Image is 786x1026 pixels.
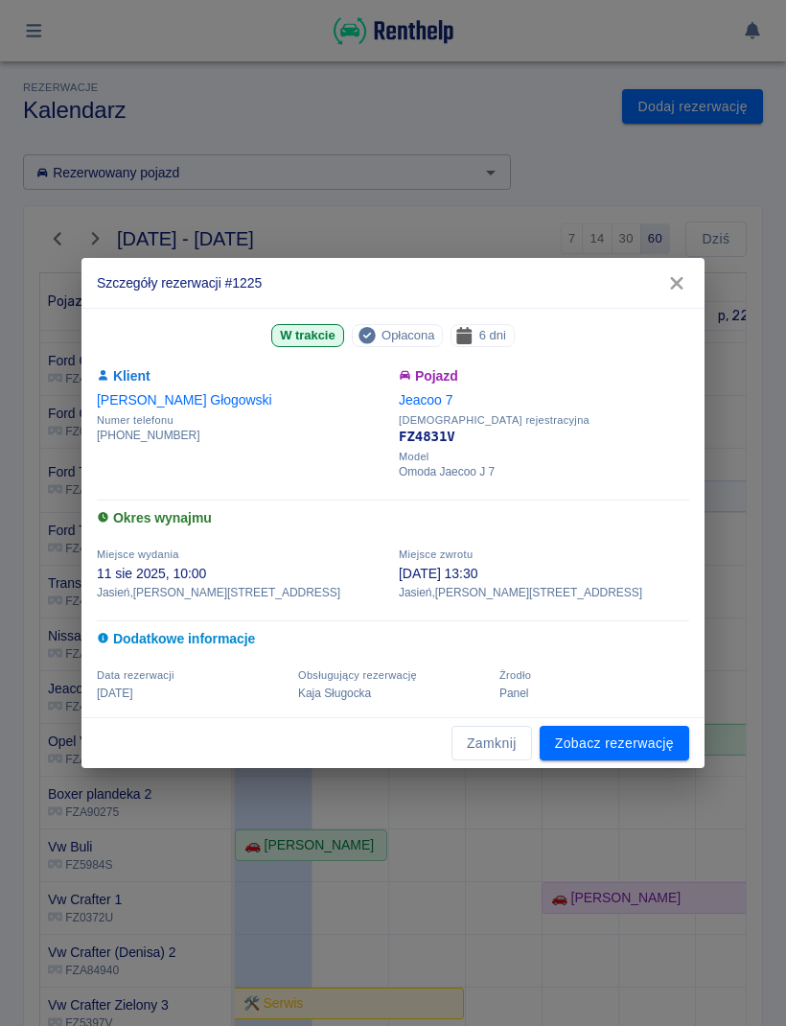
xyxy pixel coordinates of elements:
a: Zobacz rezerwację [540,726,689,761]
p: Kaja Sługocka [298,685,488,702]
h6: Dodatkowe informacje [97,629,689,649]
span: Miejsce zwrotu [399,548,473,560]
span: Model [399,451,689,463]
a: Jeacoo 7 [399,392,452,408]
span: 6 dni [472,325,514,345]
p: [PHONE_NUMBER] [97,427,387,444]
p: FZ4831V [399,427,689,447]
span: Obsługujący rezerwację [298,669,417,681]
span: Numer telefonu [97,414,387,427]
button: Zamknij [451,726,532,761]
p: Panel [499,685,689,702]
a: [PERSON_NAME] Głogowski [97,392,271,408]
p: Jasień , [PERSON_NAME][STREET_ADDRESS] [97,584,387,601]
span: Miejsce wydania [97,548,179,560]
span: Żrodło [499,669,531,681]
span: [DEMOGRAPHIC_DATA] rejestracyjna [399,414,689,427]
p: Omoda Jaecoo J 7 [399,463,689,480]
span: W trakcie [272,325,342,345]
p: Jasień , [PERSON_NAME][STREET_ADDRESS] [399,584,689,601]
p: 11 sie 2025, 10:00 [97,564,387,584]
h6: Pojazd [399,366,689,386]
span: Data rezerwacji [97,669,174,681]
h2: Szczegóły rezerwacji #1225 [81,258,705,308]
h6: Klient [97,366,387,386]
h6: Okres wynajmu [97,508,689,528]
span: Opłacona [374,325,442,345]
p: [DATE] 13:30 [399,564,689,584]
p: [DATE] [97,685,287,702]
